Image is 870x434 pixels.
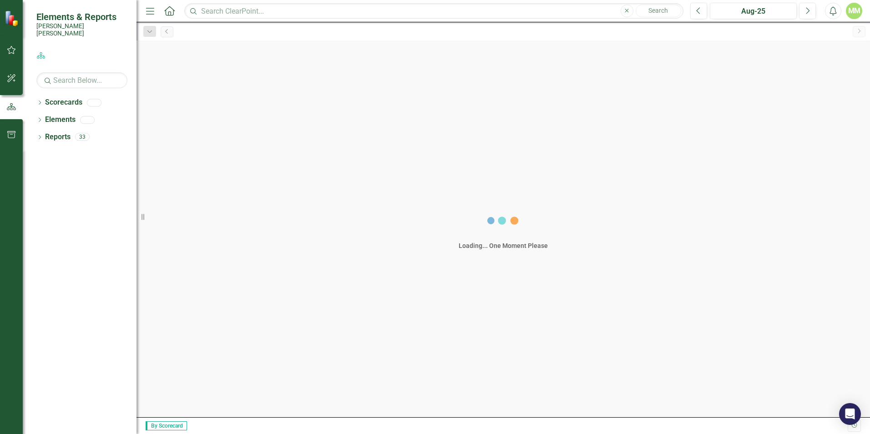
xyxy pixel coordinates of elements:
[45,132,71,142] a: Reports
[713,6,794,17] div: Aug-25
[36,22,127,37] small: [PERSON_NAME] [PERSON_NAME]
[5,10,20,26] img: ClearPoint Strategy
[36,72,127,88] input: Search Below...
[636,5,681,17] button: Search
[184,3,683,19] input: Search ClearPoint...
[45,115,76,125] a: Elements
[846,3,862,19] button: MM
[146,421,187,430] span: By Scorecard
[459,241,548,250] div: Loading... One Moment Please
[45,97,82,108] a: Scorecards
[648,7,668,14] span: Search
[36,11,127,22] span: Elements & Reports
[839,403,861,425] div: Open Intercom Messenger
[75,133,90,141] div: 33
[710,3,797,19] button: Aug-25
